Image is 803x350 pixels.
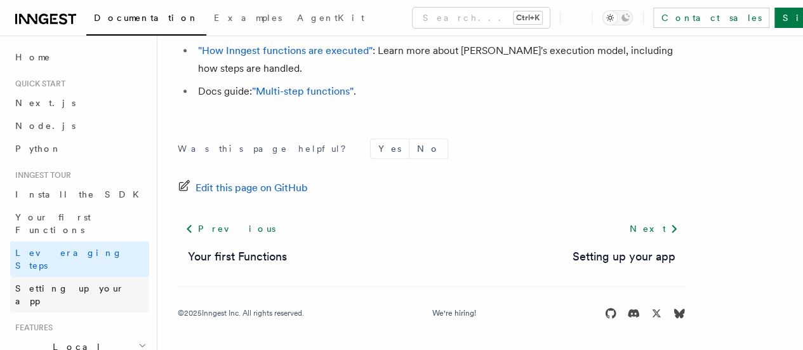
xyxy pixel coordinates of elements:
li: : Learn more about [PERSON_NAME]'s execution model, including how steps are handled. [194,42,686,77]
a: "Multi-step functions" [252,85,354,97]
a: Documentation [86,4,206,36]
a: AgentKit [289,4,372,34]
span: Setting up your app [15,283,124,306]
span: Node.js [15,121,76,131]
span: Leveraging Steps [15,248,123,271]
a: Next.js [10,91,149,114]
div: © 2025 Inngest Inc. All rights reserved. [178,308,304,318]
span: Next.js [15,98,76,108]
a: Your first Functions [188,248,287,266]
kbd: Ctrl+K [514,11,542,24]
a: Setting up your app [10,277,149,313]
button: Toggle dark mode [602,10,633,25]
li: Docs guide: . [194,83,686,100]
a: Home [10,46,149,69]
a: Your first Functions [10,206,149,241]
a: Setting up your app [573,248,675,266]
span: Your first Functions [15,212,91,235]
a: Contact sales [653,8,769,28]
a: Python [10,137,149,160]
span: Features [10,323,53,333]
span: Inngest tour [10,170,71,180]
a: Next [621,217,686,240]
span: Edit this page on GitHub [196,179,308,197]
span: Examples [214,13,282,23]
a: Edit this page on GitHub [178,179,308,197]
button: Yes [371,139,409,158]
span: Python [15,144,62,154]
button: No [409,139,448,158]
a: We're hiring! [432,308,476,318]
span: Install the SDK [15,189,147,199]
span: AgentKit [297,13,364,23]
a: "How Inngest functions are executed" [198,44,373,57]
a: Install the SDK [10,183,149,206]
span: Quick start [10,79,65,89]
a: Leveraging Steps [10,241,149,277]
button: Search...Ctrl+K [413,8,550,28]
a: Examples [206,4,289,34]
span: Home [15,51,51,64]
a: Node.js [10,114,149,137]
span: Documentation [94,13,199,23]
p: Was this page helpful? [178,142,355,155]
a: Previous [178,217,282,240]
